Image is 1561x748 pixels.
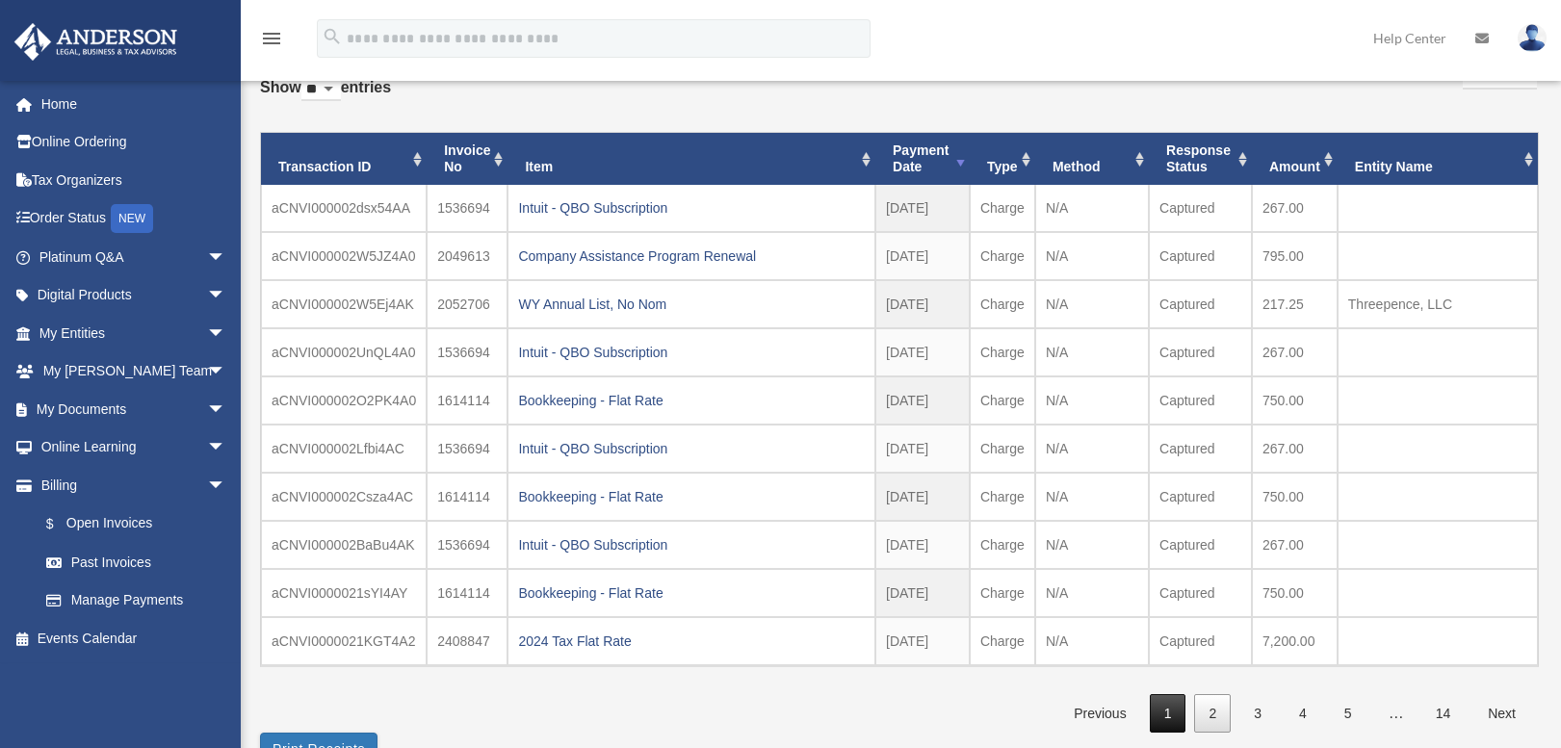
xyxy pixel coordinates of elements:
[1149,133,1252,185] th: Response Status: activate to sort column ascending
[1252,328,1338,376] td: 267.00
[13,352,255,391] a: My [PERSON_NAME] Teamarrow_drop_down
[207,314,246,353] span: arrow_drop_down
[970,133,1035,185] th: Type: activate to sort column ascending
[207,352,246,392] span: arrow_drop_down
[1252,280,1338,328] td: 217.25
[875,376,970,425] td: [DATE]
[260,27,283,50] i: menu
[518,194,865,221] div: Intuit - QBO Subscription
[1252,133,1338,185] th: Amount: activate to sort column ascending
[970,617,1035,665] td: Charge
[13,428,255,467] a: Online Learningarrow_drop_down
[970,521,1035,569] td: Charge
[13,276,255,315] a: Digital Productsarrow_drop_down
[1059,694,1140,734] a: Previous
[1149,473,1252,521] td: Captured
[427,280,507,328] td: 2052706
[261,232,427,280] td: aCNVI000002W5JZ4A0
[970,473,1035,521] td: Charge
[427,569,507,617] td: 1614114
[1035,328,1149,376] td: N/A
[518,291,865,318] div: WY Annual List, No Nom
[875,569,970,617] td: [DATE]
[207,428,246,468] span: arrow_drop_down
[875,473,970,521] td: [DATE]
[518,243,865,270] div: Company Assistance Program Renewal
[260,74,391,120] label: Show entries
[1035,425,1149,473] td: N/A
[261,185,427,232] td: aCNVI000002dsx54AA
[1149,185,1252,232] td: Captured
[518,483,865,510] div: Bookkeeping - Flat Rate
[1035,521,1149,569] td: N/A
[1252,376,1338,425] td: 750.00
[1149,617,1252,665] td: Captured
[27,543,246,581] a: Past Invoices
[1035,617,1149,665] td: N/A
[1035,569,1149,617] td: N/A
[427,185,507,232] td: 1536694
[875,328,970,376] td: [DATE]
[970,569,1035,617] td: Charge
[1035,232,1149,280] td: N/A
[1252,521,1338,569] td: 267.00
[427,521,507,569] td: 1536694
[1285,694,1321,734] a: 4
[1149,328,1252,376] td: Captured
[1149,521,1252,569] td: Captured
[1035,133,1149,185] th: Method: activate to sort column ascending
[301,79,341,101] select: Showentries
[13,199,255,239] a: Order StatusNEW
[427,617,507,665] td: 2408847
[518,339,865,366] div: Intuit - QBO Subscription
[13,123,255,162] a: Online Ordering
[518,580,865,606] div: Bookkeeping - Flat Rate
[1149,376,1252,425] td: Captured
[427,376,507,425] td: 1614114
[518,628,865,655] div: 2024 Tax Flat Rate
[261,425,427,473] td: aCNVI000002Lfbi4AC
[1252,617,1338,665] td: 7,200.00
[27,504,255,544] a: $Open Invoices
[875,232,970,280] td: [DATE]
[261,473,427,521] td: aCNVI000002Csza4AC
[518,531,865,558] div: Intuit - QBO Subscription
[261,376,427,425] td: aCNVI000002O2PK4A0
[1330,694,1366,734] a: 5
[1035,376,1149,425] td: N/A
[1194,694,1231,734] a: 2
[427,232,507,280] td: 2049613
[1338,133,1538,185] th: Entity Name: activate to sort column ascending
[261,617,427,665] td: aCNVI0000021KGT4A2
[9,23,183,61] img: Anderson Advisors Platinum Portal
[111,204,153,233] div: NEW
[970,232,1035,280] td: Charge
[1149,425,1252,473] td: Captured
[970,328,1035,376] td: Charge
[1338,280,1538,328] td: Threepence, LLC
[1149,280,1252,328] td: Captured
[875,280,970,328] td: [DATE]
[1035,473,1149,521] td: N/A
[1149,232,1252,280] td: Captured
[427,328,507,376] td: 1536694
[1518,24,1547,52] img: User Pic
[875,185,970,232] td: [DATE]
[970,185,1035,232] td: Charge
[970,280,1035,328] td: Charge
[13,85,255,123] a: Home
[13,161,255,199] a: Tax Organizers
[1035,185,1149,232] td: N/A
[970,376,1035,425] td: Charge
[57,512,66,536] span: $
[970,425,1035,473] td: Charge
[1252,473,1338,521] td: 750.00
[875,521,970,569] td: [DATE]
[207,238,246,277] span: arrow_drop_down
[13,238,255,276] a: Platinum Q&Aarrow_drop_down
[207,276,246,316] span: arrow_drop_down
[13,619,255,658] a: Events Calendar
[875,133,970,185] th: Payment Date: activate to sort column ascending
[27,581,255,620] a: Manage Payments
[1150,694,1186,734] a: 1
